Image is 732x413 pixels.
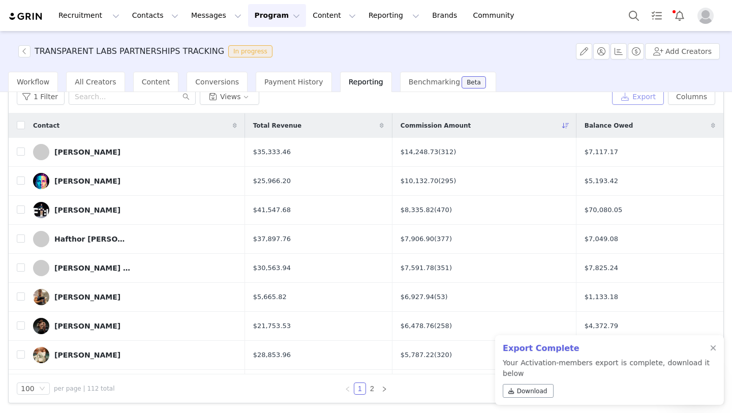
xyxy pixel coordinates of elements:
[126,4,185,27] button: Contacts
[434,351,452,359] a: (320)
[366,382,378,395] li: 2
[8,12,44,21] img: grin logo
[517,387,547,396] span: Download
[585,292,618,302] span: $1,133.18
[52,4,126,27] button: Recruitment
[691,8,724,24] button: Profile
[585,263,618,273] span: $7,825.24
[69,88,196,105] input: Search...
[434,206,452,214] a: (470)
[253,292,287,302] span: $5,665.82
[54,148,120,156] div: [PERSON_NAME]
[645,43,720,60] button: Add Creators
[33,318,49,334] img: e93cf5e3-7cc8-4676-9040-759741074ca3.jpg
[623,4,645,27] button: Search
[345,386,351,392] i: icon: left
[195,78,239,86] span: Conversions
[185,4,248,27] button: Messages
[585,176,618,186] span: $5,193.42
[367,383,378,394] a: 2
[401,350,568,360] div: $5,787.22
[200,88,259,105] button: Views
[409,78,460,86] span: Benchmarking
[401,321,568,331] div: $6,478.76
[33,121,59,130] span: Contact
[253,176,291,186] span: $25,966.20
[349,78,383,86] span: Reporting
[253,263,291,273] span: $30,563.94
[33,289,237,305] a: [PERSON_NAME]
[33,202,237,218] a: [PERSON_NAME]
[54,206,120,214] div: [PERSON_NAME]
[248,4,306,27] button: Program
[33,202,49,218] img: a512319d-166c-44d4-add1-1424fc7e7b47.jpg
[585,147,618,157] span: $7,117.17
[503,384,554,398] a: Download
[585,205,622,215] span: $70,080.05
[54,351,120,359] div: [PERSON_NAME]
[401,147,568,157] div: $14,248.73
[307,4,362,27] button: Content
[33,173,237,189] a: [PERSON_NAME]
[612,88,664,105] button: Export
[253,350,291,360] span: $28,853.96
[21,383,35,394] div: 100
[401,263,568,273] div: $7,591.78
[401,292,568,302] div: $6,927.94
[253,205,291,215] span: $41,547.68
[467,4,525,27] a: Community
[33,144,237,160] a: [PERSON_NAME]
[585,234,618,244] span: $7,049.08
[378,382,390,395] li: Next Page
[354,383,365,394] a: 1
[253,321,291,331] span: $21,753.53
[381,386,387,392] i: icon: right
[668,88,715,105] button: Columns
[438,177,456,185] a: (295)
[434,293,448,301] a: (53)
[401,205,568,215] div: $8,335.82
[17,78,49,86] span: Workflow
[585,121,633,130] span: Balance Owed
[33,173,49,189] img: e482ff14-5542-4938-b98e-17b71bb7ceac.jpg
[33,347,49,363] img: 8da9e462-37c9-4eb9-95af-9be8ccb3ce55.jpg
[33,289,49,305] img: b9575954-beed-424a-a17b-fc1641edf52a.jpg
[362,4,425,27] button: Reporting
[503,358,710,402] p: Your Activation-members export is complete, download it below
[33,318,237,334] a: [PERSON_NAME]
[253,234,291,244] span: $37,897.76
[18,45,277,57] span: [object Object]
[585,321,618,331] span: $4,372.79
[401,121,471,130] span: Commission Amount
[54,322,120,330] div: [PERSON_NAME]
[253,147,291,157] span: $35,333.46
[354,382,366,395] li: 1
[401,176,568,186] div: $10,132.70
[228,45,272,57] span: In progress
[438,148,456,156] a: (312)
[33,231,237,247] a: Hafthor [PERSON_NAME]
[54,177,120,185] div: [PERSON_NAME]
[253,121,302,130] span: Total Revenue
[426,4,466,27] a: Brands
[342,382,354,395] li: Previous Page
[182,93,190,100] i: icon: search
[264,78,323,86] span: Payment History
[17,88,65,105] button: 1 Filter
[401,234,568,244] div: $7,906.90
[33,260,237,276] a: [PERSON_NAME] de las Morenas
[668,4,691,27] button: Notifications
[434,322,452,330] a: (258)
[75,78,116,86] span: All Creators
[467,79,481,85] div: Beta
[54,235,131,243] div: Hafthor [PERSON_NAME]
[503,342,710,355] h2: Export Complete
[39,386,45,393] i: icon: down
[646,4,668,27] a: Tasks
[434,264,452,272] a: (351)
[33,347,237,363] a: [PERSON_NAME]
[35,45,224,57] h3: TRANSPARENT LABS PARTNERSHIPS TRACKING
[142,78,170,86] span: Content
[54,384,115,393] span: per page | 112 total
